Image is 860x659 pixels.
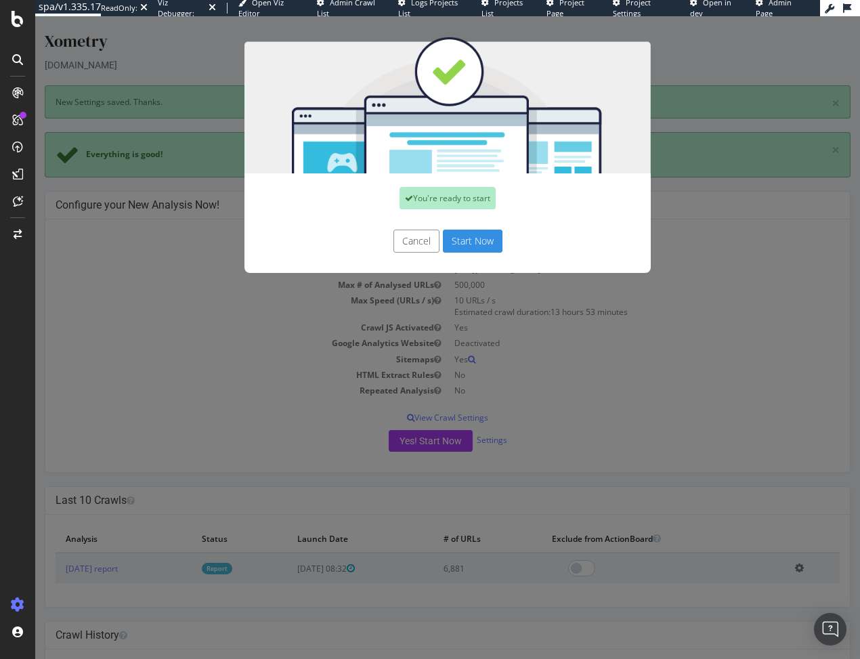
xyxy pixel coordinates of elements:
[364,171,460,193] div: You're ready to start
[101,3,137,14] div: ReadOnly:
[814,613,846,645] div: Open Intercom Messenger
[408,213,467,236] button: Start Now
[209,20,616,157] img: You're all set!
[358,213,404,236] button: Cancel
